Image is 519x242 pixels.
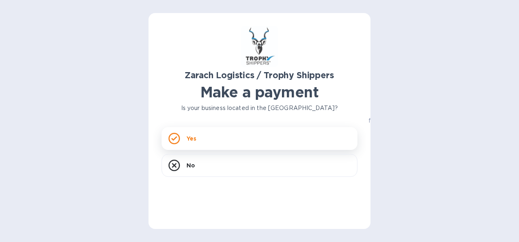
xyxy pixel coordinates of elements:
[162,84,357,101] h1: Make a payment
[185,70,334,80] b: Zarach Logistics / Trophy Shippers
[186,134,196,143] p: Yes
[162,104,357,112] p: Is your business located in the [GEOGRAPHIC_DATA]?
[186,161,195,169] p: No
